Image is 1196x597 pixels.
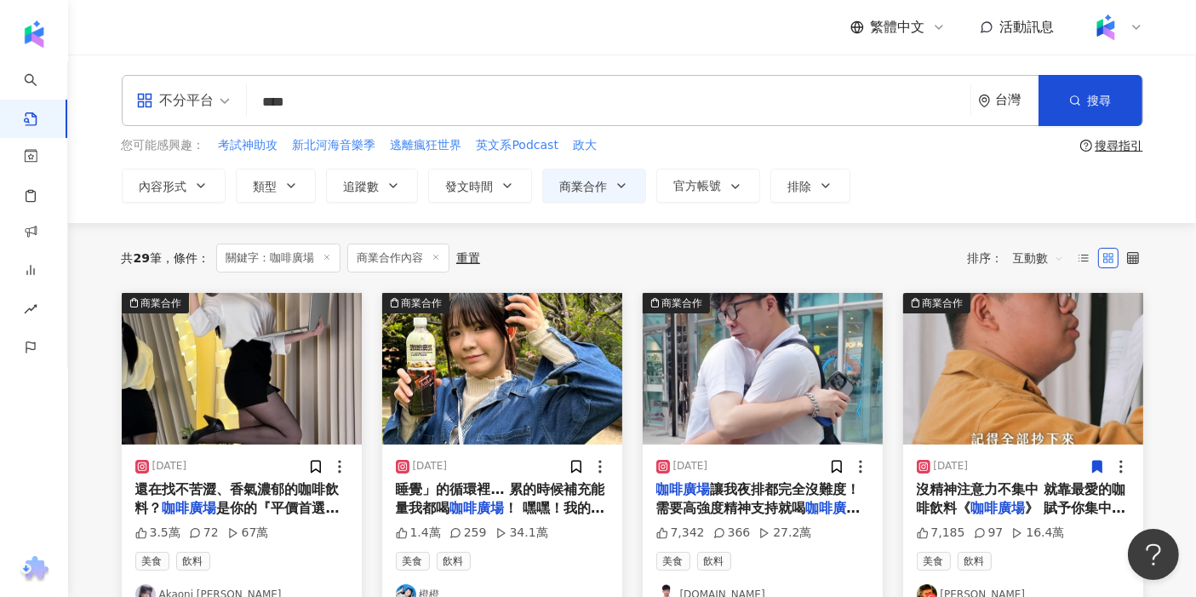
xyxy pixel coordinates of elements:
[136,87,215,114] div: 不分平台
[673,459,708,474] div: [DATE]
[449,525,487,542] div: 259
[968,244,1073,272] div: 排序：
[446,180,494,193] span: 發文時間
[390,136,463,155] button: 逃離瘋狂世界
[347,244,449,273] span: 商業合作內容
[122,293,362,445] button: 商業合作
[1013,244,1064,272] span: 互動數
[713,525,751,542] div: 366
[218,136,279,155] button: 考試神助攻
[697,552,731,571] span: 飲料
[135,552,169,571] span: 美食
[903,293,1143,445] img: post-image
[236,169,316,203] button: 類型
[396,481,605,516] span: 睡覺」的循環裡… 累的時候補充能量我都喝
[1128,529,1179,580] iframe: Help Scout Beacon - Open
[24,61,58,128] a: search
[643,293,883,445] img: post-image
[1088,94,1112,107] span: 搜尋
[770,169,850,203] button: 排除
[396,525,441,542] div: 1.4萬
[163,500,217,516] mark: 咖啡廣場
[917,481,1126,516] span: 沒精神注意力不集中 就靠最愛的咖啡飲料《
[136,92,153,109] span: appstore
[122,293,362,445] img: post-image
[293,137,376,154] span: 新北河海音樂季
[656,552,690,571] span: 美食
[326,169,418,203] button: 追蹤數
[135,500,340,535] span: 是你的『平價首選』 不只是飲品更
[996,93,1039,107] div: 台灣
[656,525,705,542] div: 7,342
[971,500,1026,516] mark: 咖啡廣場
[1011,525,1064,542] div: 16.4萬
[413,459,448,474] div: [DATE]
[176,552,210,571] span: 飲料
[254,180,278,193] span: 類型
[20,20,48,48] img: logo icon
[152,459,187,474] div: [DATE]
[560,180,608,193] span: 商業合作
[1080,140,1092,152] span: question-circle
[428,169,532,203] button: 發文時間
[402,295,443,312] div: 商業合作
[572,136,598,155] button: 政大
[219,137,278,154] span: 考試神助攻
[643,293,883,445] button: 商業合作
[934,459,969,474] div: [DATE]
[344,180,380,193] span: 追蹤數
[806,500,861,516] mark: 咖啡廣場
[382,293,622,445] button: 商業合作
[391,137,462,154] span: 逃離瘋狂世界
[134,251,150,265] span: 29
[542,169,646,203] button: 商業合作
[18,556,51,583] img: chrome extension
[495,525,548,542] div: 34.1萬
[958,552,992,571] span: 飲料
[24,292,37,330] span: rise
[140,180,187,193] span: 內容形式
[477,137,558,154] span: 英文系Podcast
[917,525,965,542] div: 7,185
[662,295,703,312] div: 商業合作
[1090,11,1122,43] img: Kolr%20app%20icon%20%281%29.png
[476,136,559,155] button: 英文系Podcast
[788,180,812,193] span: 排除
[974,525,1004,542] div: 97
[674,179,722,192] span: 官方帳號
[871,18,925,37] span: 繁體中文
[903,293,1143,445] button: 商業合作
[122,169,226,203] button: 內容形式
[189,525,219,542] div: 72
[396,552,430,571] span: 美食
[656,169,760,203] button: 官方帳號
[1039,75,1142,126] button: 搜尋
[216,244,340,273] span: 關鍵字：咖啡廣場
[923,295,964,312] div: 商業合作
[141,295,182,312] div: 商業合作
[573,137,597,154] span: 政大
[456,251,480,265] div: 重置
[122,251,162,265] div: 共 筆
[978,95,991,107] span: environment
[1000,19,1055,35] span: 活動訊息
[1096,139,1143,152] div: 搜尋指引
[656,481,861,516] span: 讓我夜排都完全沒難度！ 需要高強度精神支持就喝
[135,481,340,516] span: 還在找不苦澀、香氣濃郁的咖啡飲料？
[917,552,951,571] span: 美食
[758,525,811,542] div: 27.2萬
[656,481,711,497] mark: 咖啡廣場
[162,251,209,265] span: 條件 ：
[135,525,180,542] div: 3.5萬
[292,136,377,155] button: 新北河海音樂季
[382,293,622,445] img: post-image
[227,525,269,542] div: 67萬
[450,500,505,516] mark: 咖啡廣場
[437,552,471,571] span: 飲料
[122,137,205,154] span: 您可能感興趣：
